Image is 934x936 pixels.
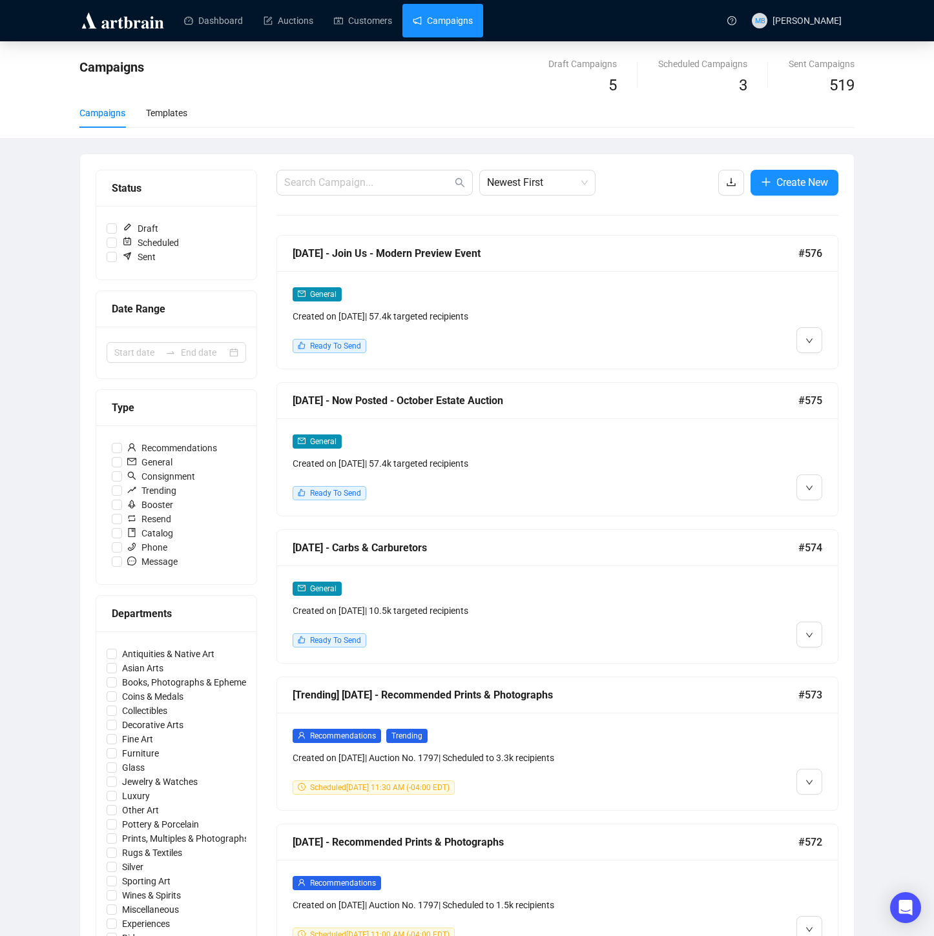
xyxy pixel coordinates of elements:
span: Ready To Send [310,636,361,645]
div: Open Intercom Messenger [890,892,921,923]
span: Silver [117,860,149,874]
a: Dashboard [184,4,243,37]
span: #574 [798,540,822,556]
span: #576 [798,245,822,261]
span: Asian Arts [117,661,169,675]
span: Antiquities & Native Art [117,647,220,661]
span: Catalog [122,526,178,540]
span: Collectibles [117,704,172,718]
a: [DATE] - Join Us - Modern Preview Event#576mailGeneralCreated on [DATE]| 57.4k targeted recipient... [276,235,838,369]
span: Recommendations [310,731,376,740]
span: like [298,489,306,496]
span: Scheduled [117,236,184,250]
div: Created on [DATE] | Auction No. 1797 | Scheduled to 3.3k recipients [293,751,688,765]
input: End date [181,345,227,360]
div: Created on [DATE] | 10.5k targeted recipients [293,604,688,618]
span: down [805,484,813,492]
span: Resend [122,512,176,526]
span: Phone [122,540,172,554]
span: mail [127,457,136,466]
img: logo [79,10,166,31]
span: General [122,455,178,469]
span: phone [127,542,136,551]
span: search [455,178,465,188]
button: Create New [751,170,838,196]
span: Trending [386,729,428,743]
span: General [310,584,337,593]
span: Experiences [117,917,175,931]
span: Furniture [117,746,164,760]
div: [DATE] - Carbs & Carburetors [293,540,798,556]
span: question-circle [727,16,736,25]
span: Books, Photographs & Ephemera [117,675,260,689]
span: down [805,337,813,345]
span: #575 [798,392,822,409]
div: [Trending] [DATE] - Recommended Prints & Photographs [293,687,798,703]
span: General [310,290,337,299]
div: Sent Campaigns [789,57,855,71]
span: Recommendations [122,441,222,455]
span: rocket [127,500,136,509]
span: download [726,177,736,187]
span: Newest First [487,170,588,195]
span: mail [298,290,306,298]
span: down [805,778,813,786]
span: 519 [829,76,855,94]
div: [DATE] - Recommended Prints & Photographs [293,834,798,850]
div: Type [112,400,241,416]
span: mail [298,437,306,445]
a: [Trending] [DATE] - Recommended Prints & Photographs#573userRecommendationsTrendingCreated on [DA... [276,677,838,811]
a: Customers [334,4,392,37]
span: Booster [122,498,178,512]
span: General [310,437,337,446]
span: to [165,347,176,358]
span: Miscellaneous [117,902,184,917]
span: user [127,443,136,452]
span: book [127,528,136,537]
span: Draft [117,221,163,236]
span: message [127,556,136,565]
span: retweet [127,514,136,523]
span: clock-circle [298,783,306,791]
span: #573 [798,687,822,703]
span: 5 [608,76,617,94]
div: Status [112,180,241,196]
span: Scheduled [DATE] 11:30 AM (-04:00 EDT) [310,783,450,792]
input: Start date [114,345,160,360]
div: Scheduled Campaigns [658,57,747,71]
span: Coins & Medals [117,689,189,704]
span: Fine Art [117,732,158,746]
span: user [298,879,306,886]
span: down [805,926,813,933]
a: [DATE] - Carbs & Carburetors#574mailGeneralCreated on [DATE]| 10.5k targeted recipientslikeReady ... [276,529,838,664]
span: Sent [117,250,161,264]
span: Jewelry & Watches [117,775,203,789]
span: Other Art [117,803,164,817]
span: Create New [776,174,828,190]
span: Message [122,554,183,569]
span: MB [754,15,765,26]
span: 3 [739,76,747,94]
span: Trending [122,483,182,498]
div: Created on [DATE] | Auction No. 1797 | Scheduled to 1.5k recipients [293,898,688,912]
div: [DATE] - Join Us - Modern Preview Event [293,245,798,261]
div: Date Range [112,301,241,317]
span: Recommendations [310,879,376,888]
a: [DATE] - Now Posted - October Estate Auction#575mailGeneralCreated on [DATE]| 57.4k targeted reci... [276,382,838,516]
span: Glass [117,760,150,775]
span: #572 [798,834,822,850]
span: Ready To Send [310,341,361,351]
span: Decorative Arts [117,718,189,732]
span: Prints, Multiples & Photographs [117,831,254,846]
span: Pottery & Porcelain [117,817,204,831]
span: mail [298,584,306,592]
span: Ready To Send [310,489,361,498]
span: Wines & Spirits [117,888,186,902]
div: Created on [DATE] | 57.4k targeted recipients [293,309,688,323]
span: Sporting Art [117,874,176,888]
div: Templates [146,106,187,120]
span: like [298,636,306,644]
span: down [805,631,813,639]
span: rise [127,485,136,494]
div: Campaigns [79,106,125,120]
